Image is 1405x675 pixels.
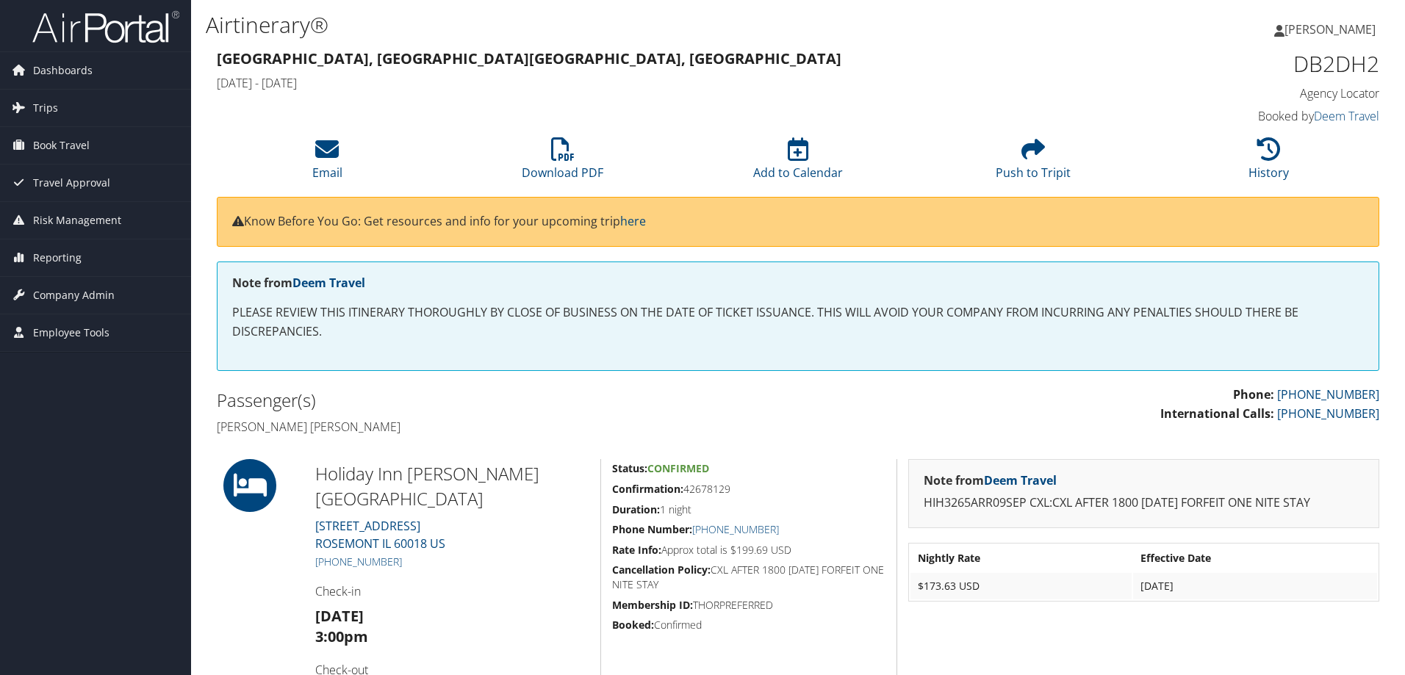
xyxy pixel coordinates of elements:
[612,502,660,516] strong: Duration:
[612,618,885,632] h5: Confirmed
[1248,145,1289,181] a: History
[1105,108,1379,124] h4: Booked by
[1105,85,1379,101] h4: Agency Locator
[232,212,1364,231] p: Know Before You Go: Get resources and info for your upcoming trip
[33,127,90,164] span: Book Travel
[217,388,787,413] h2: Passenger(s)
[315,518,445,552] a: [STREET_ADDRESS]ROSEMONT IL 60018 US
[910,573,1132,599] td: $173.63 USD
[1233,386,1274,403] strong: Phone:
[217,419,787,435] h4: [PERSON_NAME] [PERSON_NAME]
[1133,573,1377,599] td: [DATE]
[32,10,179,44] img: airportal-logo.png
[1274,7,1390,51] a: [PERSON_NAME]
[206,10,996,40] h1: Airtinerary®
[1314,108,1379,124] a: Deem Travel
[996,145,1071,181] a: Push to Tripit
[692,522,779,536] a: [PHONE_NUMBER]
[924,494,1364,513] p: HIH3265ARR09SEP CXL:CXL AFTER 1800 [DATE] FORFEIT ONE NITE STAY
[1284,21,1376,37] span: [PERSON_NAME]
[612,618,654,632] strong: Booked:
[315,461,589,510] h2: Holiday Inn [PERSON_NAME][GEOGRAPHIC_DATA]
[612,563,711,577] strong: Cancellation Policy:
[612,482,683,496] strong: Confirmation:
[612,598,693,612] strong: Membership ID:
[232,275,365,291] strong: Note from
[612,482,885,497] h5: 42678129
[292,275,365,291] a: Deem Travel
[1133,545,1377,571] th: Effective Date
[232,303,1364,341] p: PLEASE REVIEW THIS ITINERARY THOROUGHLY BY CLOSE OF BUSINESS ON THE DATE OF TICKET ISSUANCE. THIS...
[984,472,1057,488] a: Deem Travel
[217,75,1083,91] h4: [DATE] - [DATE]
[312,145,342,181] a: Email
[33,165,110,201] span: Travel Approval
[33,314,109,351] span: Employee Tools
[612,502,885,517] h5: 1 night
[33,277,115,314] span: Company Admin
[612,522,692,536] strong: Phone Number:
[612,543,885,557] h5: Approx total is $199.69 USD
[33,90,58,126] span: Trips
[620,213,646,229] a: here
[315,555,402,568] a: [PHONE_NUMBER]
[315,583,589,599] h4: Check-in
[315,606,364,626] strong: [DATE]
[910,545,1132,571] th: Nightly Rate
[1160,405,1274,422] strong: International Calls:
[1105,48,1379,79] h1: DB2DH2
[924,472,1057,488] strong: Note from
[612,563,885,591] h5: CXL AFTER 1800 [DATE] FORFEIT ONE NITE STAY
[753,145,843,181] a: Add to Calendar
[217,48,841,68] strong: [GEOGRAPHIC_DATA], [GEOGRAPHIC_DATA] [GEOGRAPHIC_DATA], [GEOGRAPHIC_DATA]
[1277,405,1379,422] a: [PHONE_NUMBER]
[612,598,885,613] h5: THORPREFERRED
[612,461,647,475] strong: Status:
[612,543,661,557] strong: Rate Info:
[33,52,93,89] span: Dashboards
[33,239,82,276] span: Reporting
[1277,386,1379,403] a: [PHONE_NUMBER]
[522,145,603,181] a: Download PDF
[33,202,121,239] span: Risk Management
[647,461,709,475] span: Confirmed
[315,627,368,646] strong: 3:00pm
